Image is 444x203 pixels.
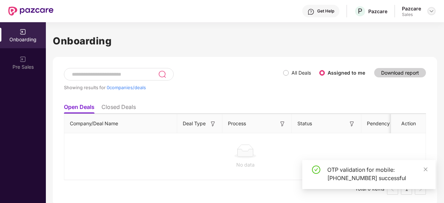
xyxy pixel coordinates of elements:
[328,70,365,76] label: Assigned to me
[368,8,387,15] div: Pazcare
[307,8,314,15] img: svg+xml;base64,PHN2ZyBpZD0iSGVscC0zMngzMiIgeG1sbnM9Imh0dHA6Ly93d3cudzMub3JnLzIwMDAvc3ZnIiB3aWR0aD...
[101,103,136,113] li: Closed Deals
[429,8,434,14] img: svg+xml;base64,PHN2ZyBpZD0iRHJvcGRvd24tMzJ4MzIiIHhtbG5zPSJodHRwOi8vd3d3LnczLm9yZy8yMDAwL3N2ZyIgd2...
[209,120,216,127] img: svg+xml;base64,PHN2ZyB3aWR0aD0iMTYiIGhlaWdodD0iMTYiIHZpZXdCb3g9IjAgMCAxNiAxNiIgZmlsbD0ibm9uZSIgeG...
[402,5,421,12] div: Pazcare
[107,85,146,90] span: 0 companies/deals
[19,28,26,35] img: svg+xml;base64,PHN2ZyB3aWR0aD0iMjAiIGhlaWdodD0iMjAiIHZpZXdCb3g9IjAgMCAyMCAyMCIgZmlsbD0ibm9uZSIgeG...
[8,7,54,16] img: New Pazcare Logo
[279,120,286,127] img: svg+xml;base64,PHN2ZyB3aWR0aD0iMTYiIGhlaWdodD0iMTYiIHZpZXdCb3g9IjAgMCAxNiAxNiIgZmlsbD0ibm9uZSIgeG...
[317,8,334,14] div: Get Help
[387,184,398,195] button: left
[391,114,426,133] th: Action
[64,85,283,90] div: Showing results for
[183,120,206,127] span: Deal Type
[53,33,437,49] h1: Onboarding
[228,120,246,127] span: Process
[367,120,398,127] span: Pendency On
[158,70,166,78] img: svg+xml;base64,PHN2ZyB3aWR0aD0iMjQiIGhlaWdodD0iMjUiIHZpZXdCb3g9IjAgMCAyNCAyNSIgZmlsbD0ibm9uZSIgeG...
[312,166,320,174] span: check-circle
[374,68,426,77] button: Download report
[19,56,26,63] img: svg+xml;base64,PHN2ZyB3aWR0aD0iMjAiIGhlaWdodD0iMjAiIHZpZXdCb3g9IjAgMCAyMCAyMCIgZmlsbD0ibm9uZSIgeG...
[348,120,355,127] img: svg+xml;base64,PHN2ZyB3aWR0aD0iMTYiIGhlaWdodD0iMTYiIHZpZXdCb3g9IjAgMCAxNiAxNiIgZmlsbD0ibm9uZSIgeG...
[387,184,398,195] li: Previous Page
[327,166,427,182] div: OTP validation for mobile: [PHONE_NUMBER] successful
[415,184,426,195] button: right
[64,103,94,113] li: Open Deals
[70,161,421,169] div: No data
[291,70,311,76] label: All Deals
[402,12,421,17] div: Sales
[415,184,426,195] li: Next Page
[423,167,428,172] span: close
[297,120,312,127] span: Status
[358,7,362,15] span: P
[64,114,177,133] th: Company/Deal Name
